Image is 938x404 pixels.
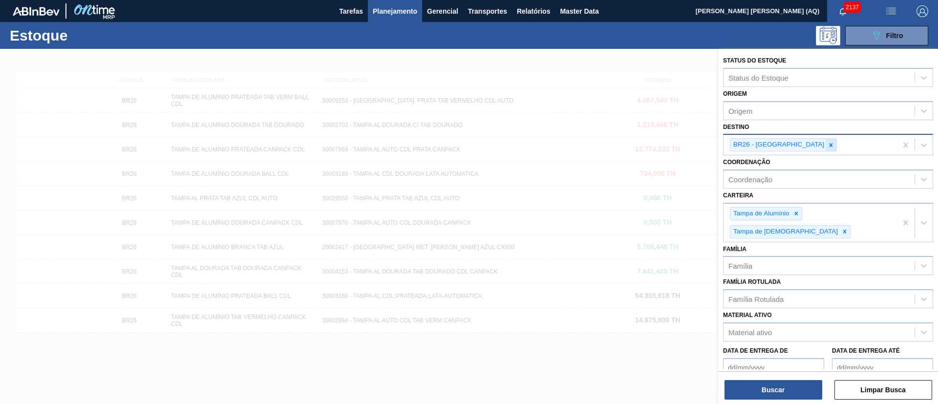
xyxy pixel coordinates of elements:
label: Data de Entrega até [832,347,900,354]
span: Gerencial [427,5,458,17]
label: Família Rotulada [723,278,781,285]
img: TNhmsLtSVTkK8tSr43FrP2fwEKptu5GPRR3wAAAABJRU5ErkJggg== [13,7,60,16]
span: Master Data [560,5,598,17]
label: Origem [723,90,747,97]
label: Material ativo [723,312,772,319]
div: Tampa de [DEMOGRAPHIC_DATA] [730,226,839,238]
div: Família Rotulada [728,295,784,303]
div: Status do Estoque [728,73,789,82]
button: Notificações [827,4,858,18]
div: Tampa de Alumínio [730,208,791,220]
div: Pogramando: nenhum usuário selecionado [816,26,840,45]
span: 2137 [844,2,861,13]
label: Destino [723,124,749,130]
span: Filtro [886,32,903,40]
div: Coordenação [728,175,772,184]
div: Material ativo [728,328,772,337]
button: Filtro [845,26,928,45]
img: userActions [885,5,897,17]
span: Transportes [468,5,507,17]
div: Família [728,262,752,270]
label: Status do Estoque [723,57,786,64]
input: dd/mm/yyyy [832,358,933,378]
div: Origem [728,106,752,115]
label: Data de Entrega de [723,347,788,354]
label: Coordenação [723,159,770,166]
img: Logout [917,5,928,17]
span: Planejamento [373,5,417,17]
span: Tarefas [339,5,363,17]
input: dd/mm/yyyy [723,358,824,378]
h1: Estoque [10,30,156,41]
label: Família [723,246,746,253]
span: Relatórios [517,5,550,17]
label: Carteira [723,192,753,199]
div: BR26 - [GEOGRAPHIC_DATA] [730,139,826,151]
